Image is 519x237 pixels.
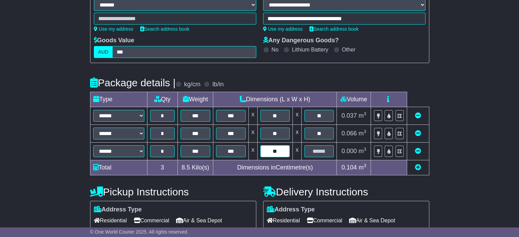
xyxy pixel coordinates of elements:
span: m [359,164,366,171]
td: Dimensions (L x W x H) [213,92,337,107]
a: Remove this item [415,148,421,154]
span: Commercial [307,215,342,226]
td: Total [90,160,147,175]
span: 0.037 [342,112,357,119]
sup: 3 [364,163,366,168]
td: x [293,143,302,160]
td: x [248,125,257,143]
label: kg/cm [184,81,200,88]
span: m [359,112,366,119]
a: Add new item [415,164,421,171]
td: Kilo(s) [177,160,213,175]
td: x [248,107,257,125]
a: Use my address [94,26,133,32]
td: x [248,143,257,160]
sup: 3 [364,147,366,152]
label: Lithium Battery [292,46,328,53]
label: lb/in [212,81,224,88]
span: Air & Sea Depot [349,215,395,226]
sup: 3 [364,111,366,116]
a: Use my address [263,26,303,32]
td: Type [90,92,147,107]
span: Air & Sea Depot [176,215,222,226]
a: Remove this item [415,112,421,119]
td: x [293,125,302,143]
label: Address Type [267,206,315,213]
label: Goods Value [94,37,134,44]
td: x [293,107,302,125]
h4: Package details | [90,77,176,88]
label: Other [342,46,356,53]
a: Remove this item [415,130,421,137]
td: 3 [147,160,177,175]
sup: 3 [364,129,366,134]
span: m [359,148,366,154]
label: AUD [94,46,113,58]
td: Dimensions in Centimetre(s) [213,160,337,175]
a: Search address book [309,26,359,32]
label: Address Type [94,206,142,213]
h4: Pickup Instructions [90,186,256,197]
span: m [359,130,366,137]
td: Weight [177,92,213,107]
span: Commercial [134,215,169,226]
td: Qty [147,92,177,107]
span: Residential [267,215,300,226]
a: Search address book [140,26,189,32]
h4: Delivery Instructions [263,186,429,197]
label: Any Dangerous Goods? [263,37,339,44]
span: 8.5 [182,164,190,171]
label: No [272,46,278,53]
span: Residential [94,215,127,226]
span: © One World Courier 2025. All rights reserved. [90,229,189,235]
td: Volume [337,92,371,107]
span: 0.104 [342,164,357,171]
span: 0.066 [342,130,357,137]
span: 0.000 [342,148,357,154]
